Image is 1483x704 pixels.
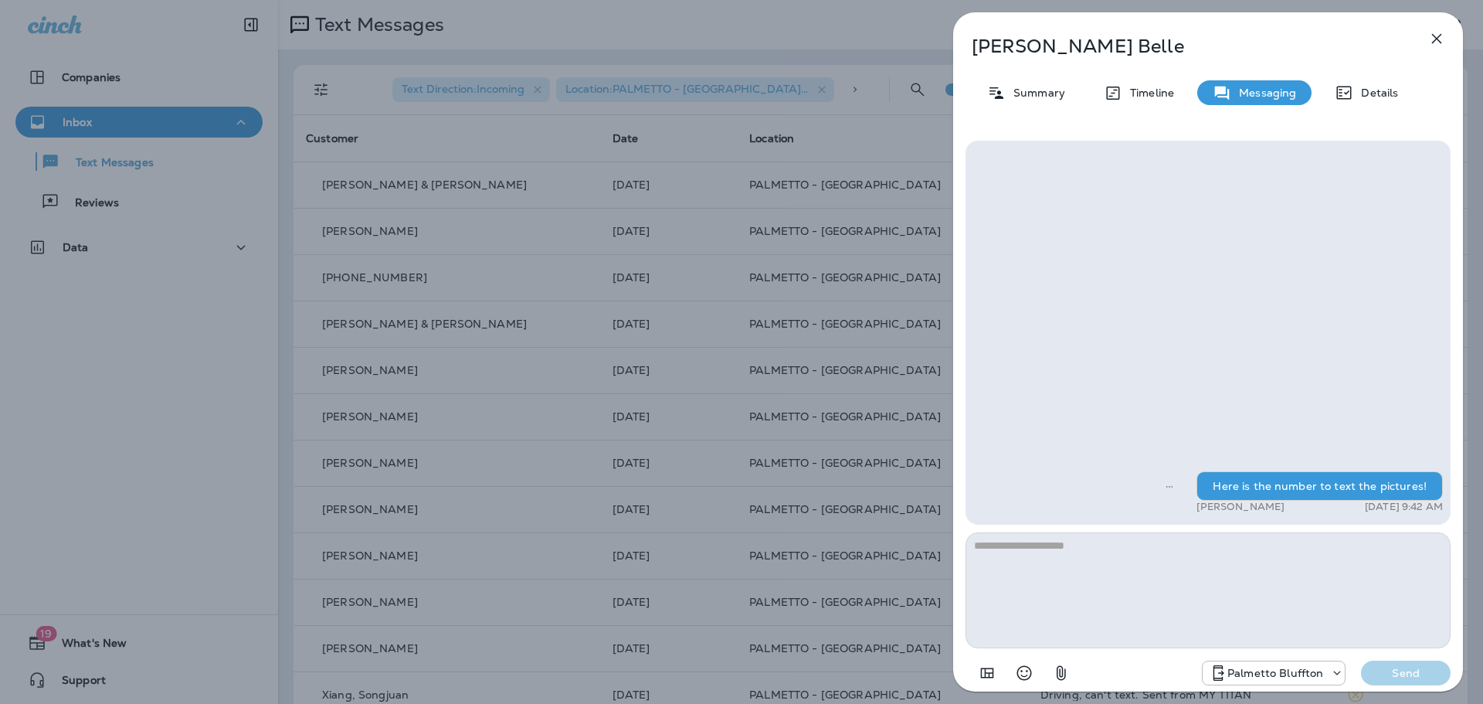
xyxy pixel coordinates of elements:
p: Timeline [1122,87,1174,99]
p: Messaging [1231,87,1296,99]
button: Select an emoji [1009,658,1040,689]
p: Details [1353,87,1398,99]
p: Summary [1006,87,1065,99]
p: [PERSON_NAME] Belle [972,36,1393,57]
span: Sent [1166,478,1173,492]
button: Add in a premade template [972,658,1003,689]
div: +1 (843) 604-3631 [1203,664,1345,682]
p: Palmetto Bluffton [1227,667,1323,679]
p: [PERSON_NAME] [1196,501,1284,513]
div: Here is the number to text the pictures! [1196,471,1443,501]
p: [DATE] 9:42 AM [1365,501,1443,513]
